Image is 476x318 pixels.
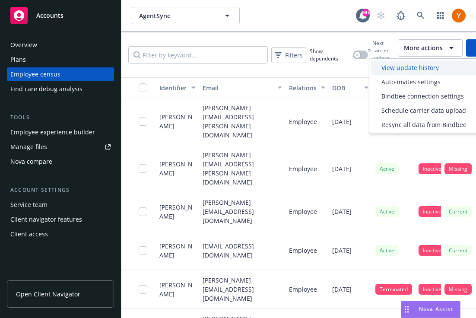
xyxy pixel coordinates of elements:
[199,77,286,98] button: Email
[159,242,196,260] span: [PERSON_NAME]
[381,92,464,101] span: Bindbee connection settings
[285,51,303,60] span: Filters
[444,206,472,217] div: Current
[362,9,370,16] div: 99+
[7,67,114,81] a: Employee census
[332,246,352,255] p: [DATE]
[332,117,352,126] p: [DATE]
[381,120,466,129] span: Resync all data from Bindbee
[139,117,147,126] input: Toggle Row Selected
[375,284,412,295] div: Terminated
[381,63,439,72] span: View update history
[7,140,114,154] a: Manage files
[159,159,196,178] span: [PERSON_NAME]
[289,285,317,294] p: Employee
[401,301,412,318] div: Drag to move
[7,53,114,67] a: Plans
[372,39,394,61] span: Next carrier update
[444,284,472,295] div: Missing
[139,207,147,216] input: Toggle Row Selected
[139,246,147,255] input: Toggle Row Selected
[444,245,472,256] div: Current
[7,113,114,122] div: Tools
[7,155,114,169] a: Nova compare
[432,7,449,24] a: Switch app
[419,305,453,313] span: Nova Assist
[203,242,282,260] p: [EMAIL_ADDRESS][DOMAIN_NAME]
[139,11,214,20] span: AgentSync
[159,83,186,92] div: Identifier
[404,44,443,52] span: More actions
[203,83,273,92] div: Email
[7,186,114,194] div: Account settings
[289,246,317,255] p: Employee
[139,164,147,173] input: Toggle Row Selected
[10,82,83,96] div: Find care debug analysis
[398,39,463,57] button: More actions
[10,155,52,169] div: Nova compare
[332,164,352,173] p: [DATE]
[286,77,329,98] button: Relationship
[7,213,114,226] a: Client navigator features
[203,198,282,225] p: [PERSON_NAME][EMAIL_ADDRESS][DOMAIN_NAME]
[444,163,472,174] div: Missing
[7,3,114,28] a: Accounts
[419,163,446,174] div: Inactive
[159,280,196,299] span: [PERSON_NAME]
[10,198,48,212] div: Service team
[10,67,60,81] div: Employee census
[310,48,349,62] span: Show dependents
[156,77,199,98] button: Identifier
[10,140,47,154] div: Manage files
[381,106,466,115] span: Schedule carrier data upload
[132,7,240,24] button: AgentSync
[10,227,48,241] div: Client access
[7,227,114,241] a: Client access
[16,289,80,299] span: Open Client Navigator
[128,46,268,64] input: Filter by keyword...
[392,7,409,24] a: Report a Bug
[419,245,446,256] div: Inactive
[10,53,26,67] div: Plans
[332,83,359,92] div: DOB
[10,213,82,226] div: Client navigator features
[7,38,114,52] a: Overview
[412,7,429,24] a: Search
[271,47,306,63] button: Filters
[375,245,399,256] div: Active
[10,38,37,52] div: Overview
[419,284,446,295] div: Inactive
[159,203,196,221] span: [PERSON_NAME]
[332,207,352,216] p: [DATE]
[375,206,399,217] div: Active
[7,82,114,96] a: Find care debug analysis
[332,285,352,294] p: [DATE]
[139,83,147,92] input: Select all
[368,61,394,70] span: [DATE]
[289,83,316,92] div: Relationship
[36,12,63,19] span: Accounts
[203,103,282,140] p: [PERSON_NAME][EMAIL_ADDRESS][PERSON_NAME][DOMAIN_NAME]
[203,150,282,187] p: [PERSON_NAME][EMAIL_ADDRESS][PERSON_NAME][DOMAIN_NAME]
[7,198,114,212] a: Service team
[289,117,317,126] p: Employee
[203,276,282,303] p: [PERSON_NAME][EMAIL_ADDRESS][DOMAIN_NAME]
[419,206,446,217] div: Inactive
[289,207,317,216] p: Employee
[289,164,317,173] p: Employee
[139,285,147,294] input: Toggle Row Selected
[273,49,305,61] span: Filters
[401,301,460,318] button: Nova Assist
[329,77,372,98] button: DOB
[159,112,196,130] span: [PERSON_NAME]
[375,163,399,174] div: Active
[381,77,441,86] span: Auto-invites settings
[7,125,114,139] a: Employee experience builder
[372,7,390,24] a: Start snowing
[10,125,95,139] div: Employee experience builder
[452,9,466,22] img: photo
